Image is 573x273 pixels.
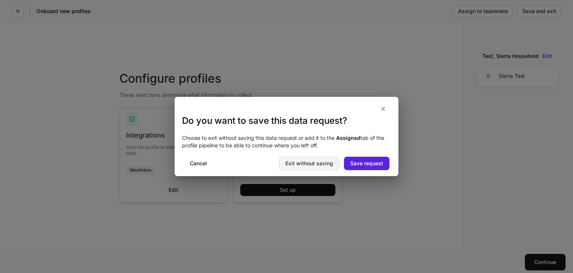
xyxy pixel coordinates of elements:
strong: Assigned [336,135,360,141]
button: Save request [344,157,389,170]
button: Exit without saving [279,157,339,170]
button: Cancel [184,157,213,170]
h3: Do you want to save this data request? [182,115,391,127]
div: Choose to exit without saving this data request or add it to the tab of the profile pipeline to b... [175,127,398,157]
div: Cancel [190,161,207,166]
div: Save request [350,161,383,166]
div: Exit without saving [285,161,333,166]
